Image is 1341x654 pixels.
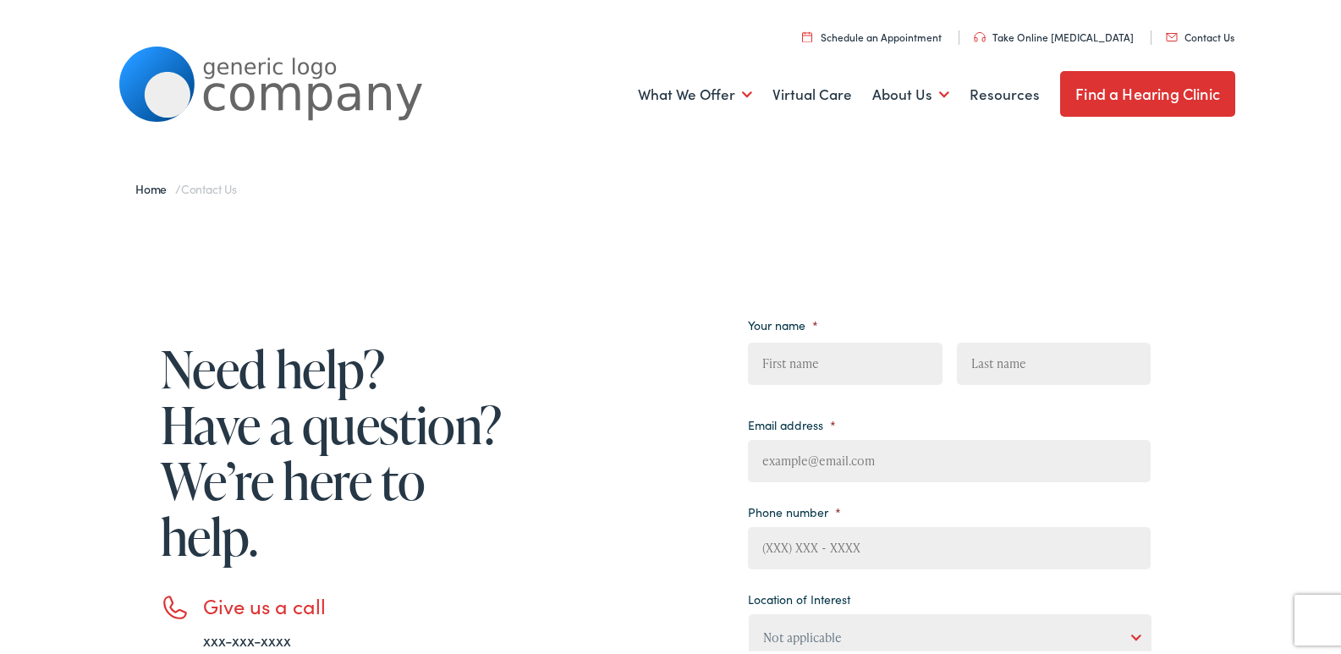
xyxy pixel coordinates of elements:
[748,501,841,516] label: Phone number
[748,588,850,603] label: Location of Interest
[802,26,942,41] a: Schedule an Appointment
[135,177,175,194] a: Home
[748,314,818,329] label: Your name
[748,414,836,429] label: Email address
[974,29,986,39] img: utility icon
[1166,26,1234,41] a: Contact Us
[135,177,237,194] span: /
[1060,68,1235,113] a: Find a Hearing Clinic
[1166,30,1178,38] img: utility icon
[957,339,1151,382] input: Last name
[181,177,237,194] span: Contact Us
[974,26,1134,41] a: Take Online [MEDICAL_DATA]
[203,626,291,647] a: xxx-xxx-xxxx
[638,60,752,123] a: What We Offer
[203,591,508,615] h3: Give us a call
[748,437,1151,479] input: example@email.com
[802,28,812,39] img: utility icon
[970,60,1040,123] a: Resources
[748,524,1151,566] input: (XXX) XXX - XXXX
[772,60,852,123] a: Virtual Care
[161,338,508,561] h1: Need help? Have a question? We’re here to help.
[748,339,942,382] input: First name
[872,60,949,123] a: About Us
